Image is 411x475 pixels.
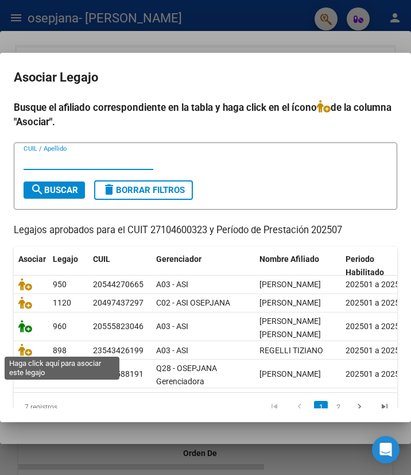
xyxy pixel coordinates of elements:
[53,322,67,331] span: 960
[259,316,321,339] span: MOLINA JOFRE JUAN MANUEL IGNACIO
[156,322,188,331] span: A03 - ASI
[53,298,71,307] span: 1120
[14,247,48,285] datatable-header-cell: Asociar
[156,254,201,264] span: Gerenciador
[259,280,321,289] span: SCALISE FABRIZZIO VICENTE
[372,436,400,464] div: Open Intercom Messenger
[94,180,193,200] button: Borrar Filtros
[93,296,144,310] div: 20497437297
[48,247,88,285] datatable-header-cell: Legajo
[53,280,67,289] span: 950
[156,280,188,289] span: A03 - ASI
[53,254,78,264] span: Legajo
[312,397,329,417] li: page 1
[263,401,285,414] a: go to first page
[348,401,370,414] a: go to next page
[255,247,341,285] datatable-header-cell: Nombre Afiliado
[93,368,144,381] div: 20549588191
[259,369,321,379] span: GIOVANELLI DEMIAN EDUARDO
[152,247,255,285] datatable-header-cell: Gerenciador
[53,369,67,379] span: 983
[93,344,144,357] div: 23543426199
[24,181,85,199] button: Buscar
[30,183,44,196] mat-icon: search
[102,185,185,195] span: Borrar Filtros
[18,254,46,264] span: Asociar
[156,364,217,386] span: Q28 - OSEPJANA Gerenciadora
[156,298,230,307] span: C02 - ASI OSEPJANA
[93,320,144,333] div: 20555823046
[259,346,323,355] span: REGELLI TIZIANO
[156,346,188,355] span: A03 - ASI
[14,393,91,422] div: 7 registros
[14,67,397,88] h2: Asociar Legajo
[14,223,397,238] p: Legajos aprobados para el CUIT 27104600323 y Período de Prestación 202507
[374,401,396,414] a: go to last page
[331,401,345,414] a: 2
[14,100,397,130] h4: Busque el afiliado correspondiente en la tabla y haga click en el ícono de la columna "Asociar".
[346,254,384,277] span: Periodo Habilitado
[314,401,328,414] a: 1
[30,185,78,195] span: Buscar
[289,401,311,414] a: go to previous page
[259,298,321,307] span: MAGARELLI JOAQUIN
[88,247,152,285] datatable-header-cell: CUIL
[102,183,116,196] mat-icon: delete
[93,278,144,291] div: 20544270665
[329,397,347,417] li: page 2
[259,254,319,264] span: Nombre Afiliado
[93,254,110,264] span: CUIL
[53,346,67,355] span: 898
